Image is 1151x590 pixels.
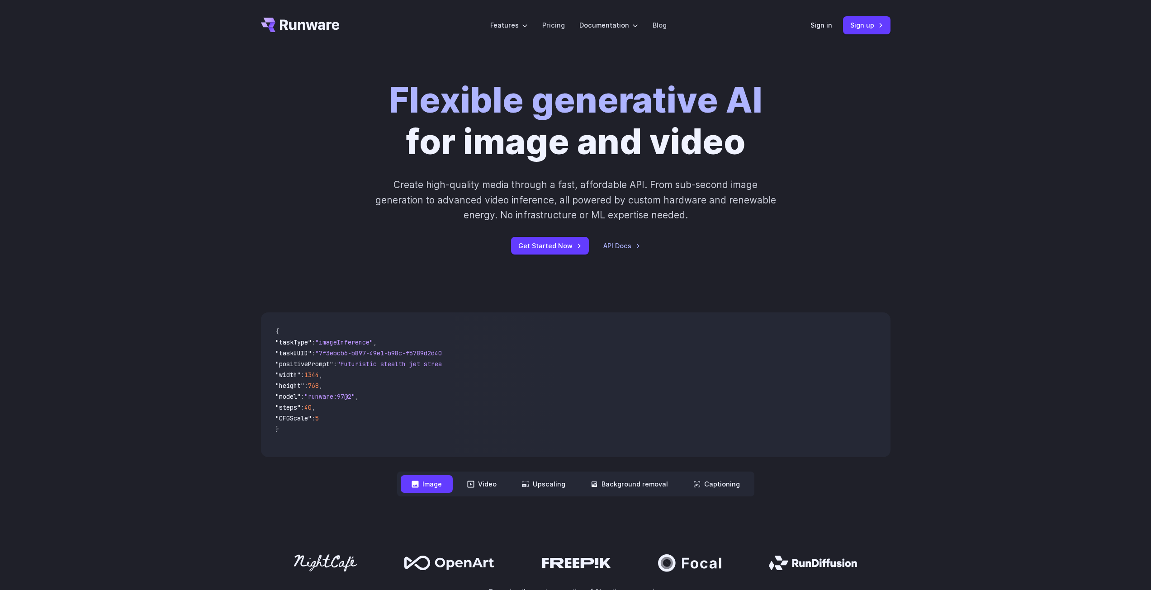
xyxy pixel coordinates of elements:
span: 5 [315,414,319,422]
button: Video [456,475,507,493]
span: "width" [275,371,301,379]
a: Blog [653,20,667,30]
span: : [312,338,315,346]
span: "Futuristic stealth jet streaking through a neon-lit cityscape with glowing purple exhaust" [337,360,666,368]
span: 1344 [304,371,319,379]
span: "height" [275,382,304,390]
label: Documentation [579,20,638,30]
a: Pricing [542,20,565,30]
span: 40 [304,403,312,411]
label: Features [490,20,528,30]
p: Create high-quality media through a fast, affordable API. From sub-second image generation to adv... [374,177,777,222]
span: : [301,403,304,411]
span: : [333,360,337,368]
span: { [275,327,279,335]
span: "taskType" [275,338,312,346]
button: Background removal [580,475,679,493]
button: Image [401,475,453,493]
span: 768 [308,382,319,390]
a: Sign up [843,16,890,34]
span: , [312,403,315,411]
span: , [373,338,377,346]
a: Go to / [261,18,340,32]
span: "positivePrompt" [275,360,333,368]
span: "7f3ebcb6-b897-49e1-b98c-f5789d2d40d7" [315,349,453,357]
span: "imageInference" [315,338,373,346]
strong: Flexible generative AI [389,79,763,121]
span: : [301,392,304,401]
span: } [275,425,279,433]
span: "taskUUID" [275,349,312,357]
span: : [301,371,304,379]
a: Sign in [810,20,832,30]
span: , [319,382,322,390]
span: : [304,382,308,390]
h1: for image and video [389,80,763,163]
button: Upscaling [511,475,576,493]
span: : [312,414,315,422]
button: Captioning [682,475,751,493]
span: "model" [275,392,301,401]
a: API Docs [603,241,640,251]
span: "CFGScale" [275,414,312,422]
span: "steps" [275,403,301,411]
span: "runware:97@2" [304,392,355,401]
span: , [319,371,322,379]
span: , [355,392,359,401]
a: Get Started Now [511,237,589,255]
span: : [312,349,315,357]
